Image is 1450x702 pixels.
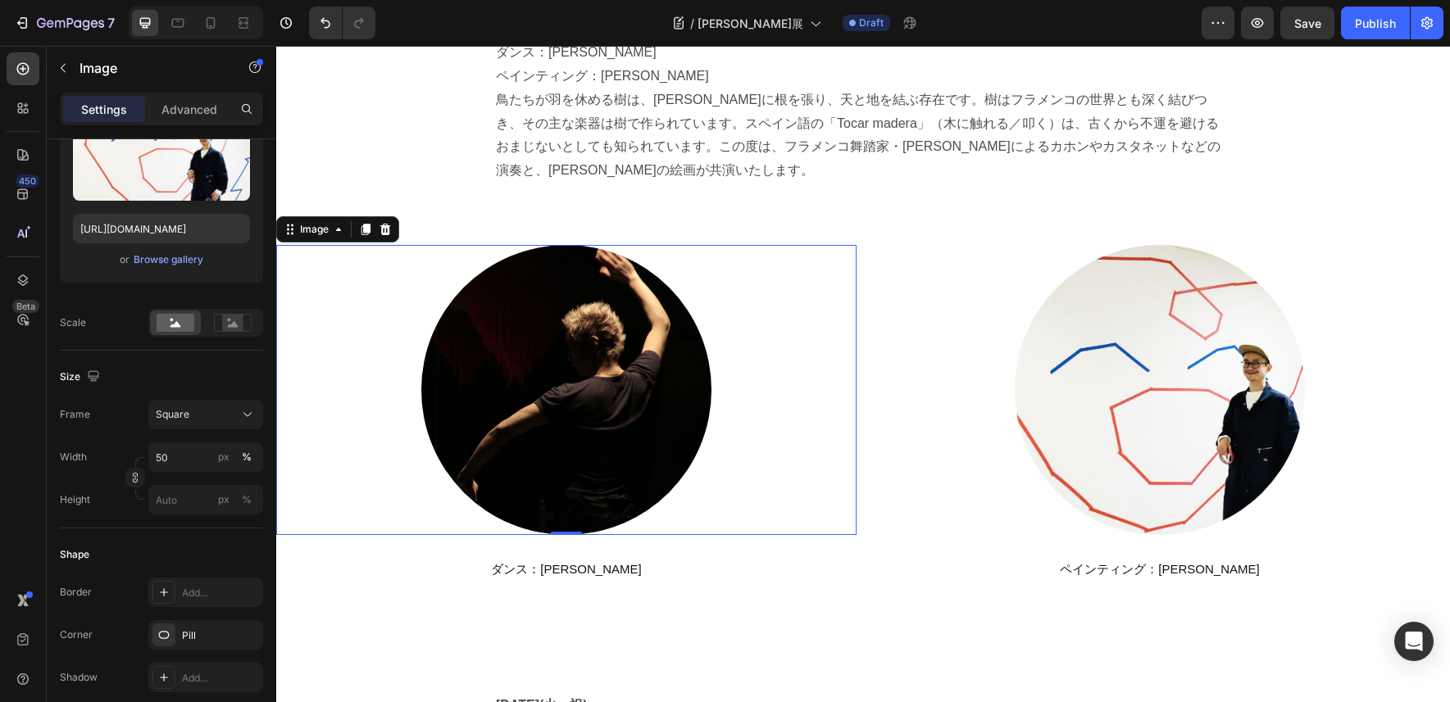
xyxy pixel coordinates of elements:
div: px [218,450,230,464]
div: Shadow [60,670,98,685]
div: Open Intercom Messenger [1394,622,1434,661]
label: Width [60,450,87,464]
div: Scale [60,315,86,330]
button: Square [148,400,263,429]
div: Browse gallery [134,252,203,267]
span: [PERSON_NAME]展 [698,15,803,32]
span: ダンス：[PERSON_NAME] [215,516,365,530]
div: Undo/Redo [309,7,375,39]
img: preview-image [73,97,250,201]
div: Shape [60,547,89,562]
div: Corner [60,627,93,642]
div: 450 [16,174,39,188]
span: Save [1294,16,1321,30]
p: 7 [107,13,115,33]
label: Height [60,492,90,507]
div: % [242,492,252,507]
input: px% [148,485,263,514]
div: % [242,450,252,464]
span: / [690,15,694,32]
span: ペインティング：[PERSON_NAME] [784,516,983,530]
button: 7 [7,7,122,39]
span: Square [156,407,189,422]
div: Beta [12,300,39,313]
button: Save [1280,7,1334,39]
div: Publish [1355,15,1396,32]
button: % [214,490,234,510]
strong: [DATE](火・祝) [220,652,311,666]
p: Image [80,58,219,78]
div: Image [20,176,56,191]
p: Settings [81,101,127,118]
button: px [237,490,257,510]
button: Browse gallery [133,251,204,268]
label: Frame [60,407,90,422]
div: px [218,492,230,507]
div: Pill [182,628,259,643]
div: Border [60,585,92,600]
img: gempages_563638959138145042-70575213-fff2-45c3-86e5-52a89e270012.jpg [739,199,1029,489]
button: px [237,447,257,467]
p: ペインティング：[PERSON_NAME] [220,19,954,43]
div: Add... [182,671,259,686]
img: gempages_563638959138145042-70d4fc89-0b4d-48e6-9eae-b01c4e84458a.jpg [145,199,435,489]
input: px% [148,442,263,472]
input: https://example.com/image.jpg [73,214,250,243]
span: or [120,250,130,269]
button: Publish [1341,7,1410,39]
div: Size [60,366,103,388]
p: Advanced [161,101,217,118]
div: Add... [182,586,259,600]
p: 鳥たちが羽を休める樹は、[PERSON_NAME]に根を張り、天と地を結ぶ存在です。樹はフラメンコの世界とも深く結びつき、その主な楽器は樹で作られています。スペイン語の「Tocar madera... [220,43,954,137]
iframe: Design area [276,46,1450,702]
button: % [214,447,234,467]
span: Draft [859,16,884,30]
